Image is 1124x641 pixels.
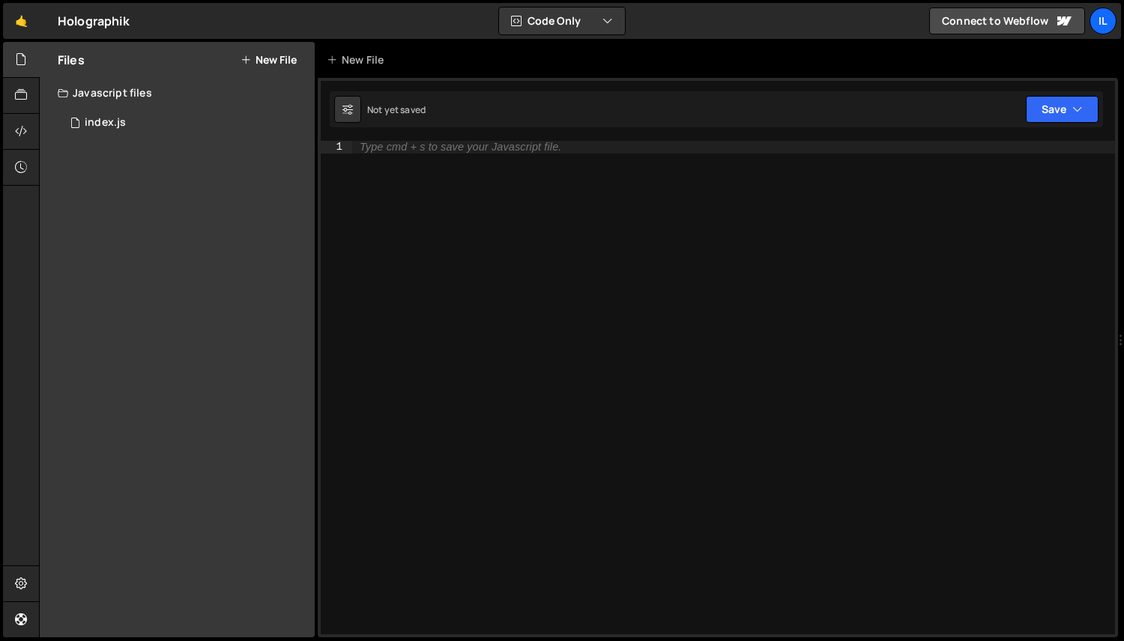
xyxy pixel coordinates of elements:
[58,108,315,138] div: 16234/43719.js
[1026,96,1099,123] button: Save
[58,12,130,30] div: Holographik
[327,52,390,67] div: New File
[58,52,85,68] h2: Files
[85,116,126,130] div: index.js
[3,3,40,39] a: 🤙
[40,78,315,108] div: Javascript files
[321,141,352,154] div: 1
[929,7,1085,34] a: Connect to Webflow
[241,54,297,66] button: New File
[367,103,426,116] div: Not yet saved
[1090,7,1117,34] a: Il
[360,142,561,153] div: Type cmd + s to save your Javascript file.
[499,7,625,34] button: Code Only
